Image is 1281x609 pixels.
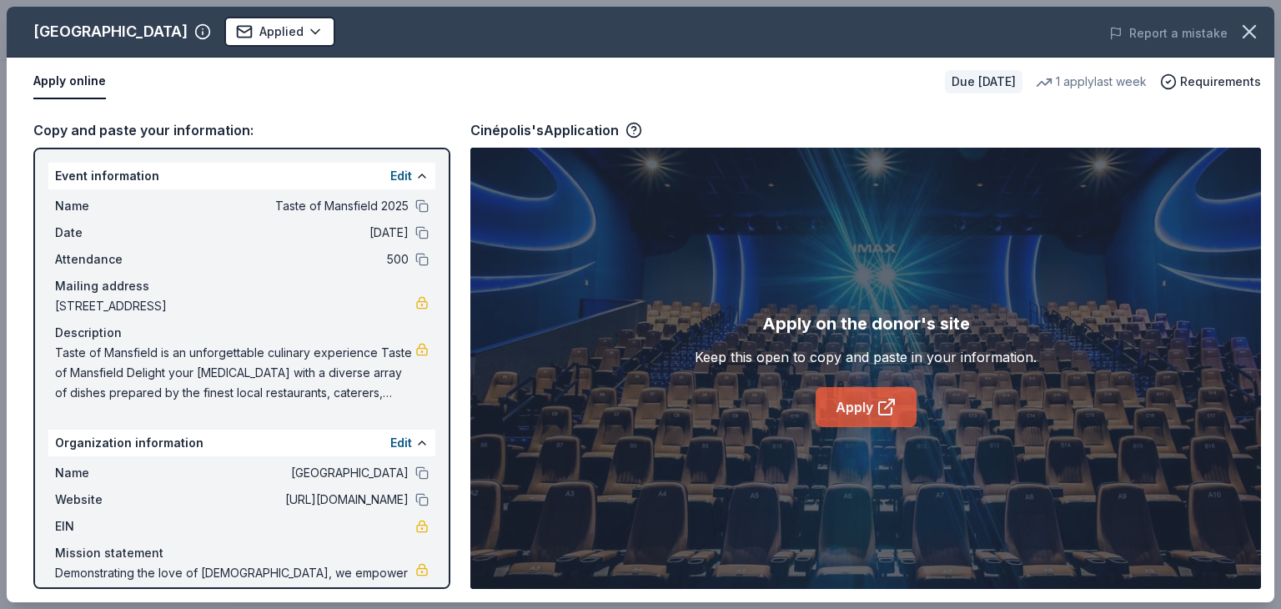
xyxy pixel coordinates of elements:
div: Event information [48,163,435,189]
div: Mission statement [55,543,429,563]
div: Description [55,323,429,343]
button: Edit [390,433,412,453]
span: EIN [55,516,167,536]
button: Edit [390,166,412,186]
div: [GEOGRAPHIC_DATA] [33,18,188,45]
span: [URL][DOMAIN_NAME] [167,490,409,510]
button: Applied [224,17,335,47]
span: Website [55,490,167,510]
span: 500 [167,249,409,269]
div: Keep this open to copy and paste in your information. [695,347,1037,367]
span: Applied [259,22,304,42]
button: Report a mistake [1109,23,1228,43]
span: Taste of Mansfield is an unforgettable culinary experience Taste of Mansfield Delight your [MEDIC... [55,343,415,403]
span: [GEOGRAPHIC_DATA] [167,463,409,483]
span: Requirements [1180,72,1261,92]
div: Apply on the donor's site [762,310,970,337]
button: Requirements [1160,72,1261,92]
div: Copy and paste your information: [33,119,450,141]
div: 1 apply last week [1036,72,1147,92]
span: Attendance [55,249,167,269]
div: Due [DATE] [945,70,1022,93]
span: Taste of Mansfield 2025 [167,196,409,216]
button: Apply online [33,64,106,99]
span: [STREET_ADDRESS] [55,296,415,316]
div: Organization information [48,430,435,456]
span: Date [55,223,167,243]
span: Name [55,196,167,216]
span: Name [55,463,167,483]
div: Cinépolis's Application [470,119,642,141]
span: [DATE] [167,223,409,243]
div: Mailing address [55,276,429,296]
a: Apply [816,387,917,427]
